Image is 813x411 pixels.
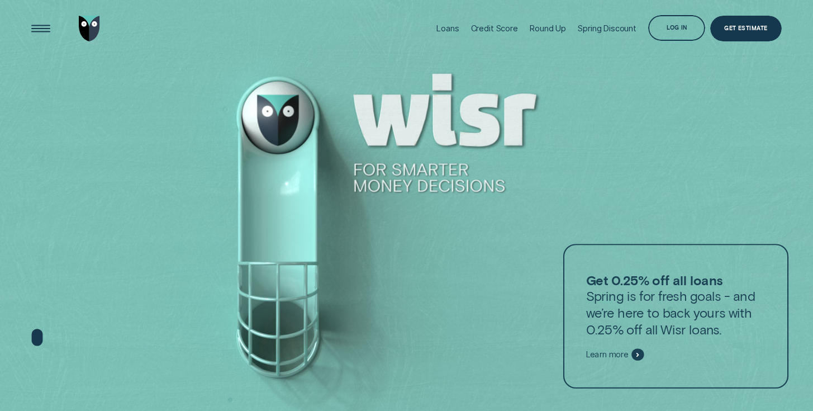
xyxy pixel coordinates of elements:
[586,350,629,360] span: Learn more
[530,23,566,33] div: Round Up
[471,23,518,33] div: Credit Score
[563,244,788,389] a: Get 0.25% off all loansSpring is for fresh goals - and we’re here to back yours with 0.25% off al...
[710,16,782,41] a: Get Estimate
[648,15,705,41] button: Log in
[436,23,459,33] div: Loans
[586,272,766,338] p: Spring is for fresh goals - and we’re here to back yours with 0.25% off all Wisr loans.
[586,272,723,288] strong: Get 0.25% off all loans
[28,16,54,41] button: Open Menu
[79,16,100,41] img: Wisr
[578,23,636,33] div: Spring Discount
